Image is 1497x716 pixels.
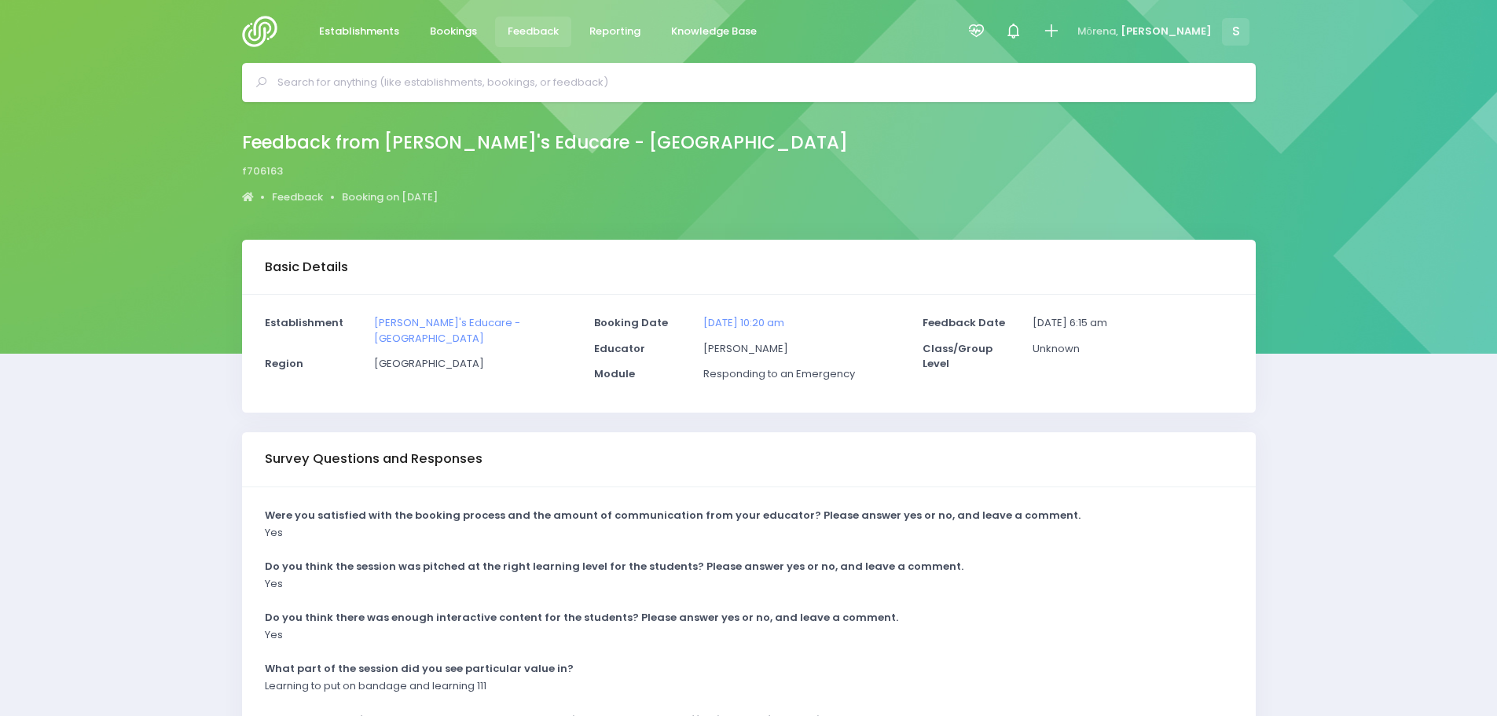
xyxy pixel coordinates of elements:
[265,315,343,330] strong: Establishment
[374,315,520,346] a: [PERSON_NAME]'s Educare - [GEOGRAPHIC_DATA]
[265,525,283,541] p: Yes
[265,259,348,275] h3: Basic Details
[272,189,323,205] a: Feedback
[265,451,482,467] h3: Survey Questions and Responses
[703,366,903,382] p: Responding to an Emergency
[923,315,1005,330] strong: Feedback Date
[923,341,992,372] strong: Class/Group Level
[265,576,283,592] p: Yes
[659,17,770,47] a: Knowledge Base
[342,189,438,205] a: Booking on [DATE]
[242,132,848,153] h2: Feedback from [PERSON_NAME]'s Educare - [GEOGRAPHIC_DATA]
[417,17,490,47] a: Bookings
[594,366,635,381] strong: Module
[1222,18,1249,46] span: S
[495,17,572,47] a: Feedback
[319,24,399,39] span: Establishments
[1121,24,1212,39] span: [PERSON_NAME]
[277,71,1234,94] input: Search for anything (like establishments, bookings, or feedback)
[242,163,283,179] span: f706163
[265,661,574,676] strong: What part of the session did you see particular value in?
[703,341,903,357] p: [PERSON_NAME]
[1077,24,1118,39] span: Mōrena,
[594,315,668,330] strong: Booking Date
[365,356,584,382] div: [GEOGRAPHIC_DATA]
[242,16,287,47] img: Logo
[265,559,963,574] strong: Do you think the session was pitched at the right learning level for the students? Please answer ...
[265,678,486,694] p: Learning to put on bandage and learning 111
[1033,341,1232,357] p: Unknown
[265,356,303,371] strong: Region
[671,24,757,39] span: Knowledge Base
[594,341,645,356] strong: Educator
[265,627,283,643] p: Yes
[589,24,640,39] span: Reporting
[265,610,898,625] strong: Do you think there was enough interactive content for the students? Please answer yes or no, and ...
[703,315,784,330] a: [DATE] 10:20 am
[577,17,654,47] a: Reporting
[306,17,413,47] a: Establishments
[430,24,477,39] span: Bookings
[1033,315,1232,331] p: [DATE] 6:15 am
[265,508,1081,523] strong: Were you satisfied with the booking process and the amount of communication from your educator? P...
[508,24,559,39] span: Feedback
